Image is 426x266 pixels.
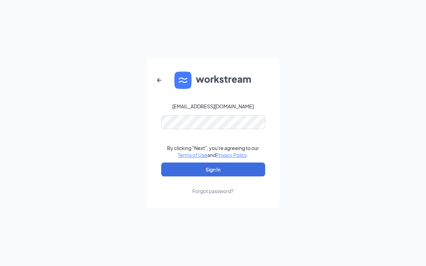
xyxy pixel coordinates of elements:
[192,188,234,194] div: Forgot password?
[192,176,234,194] a: Forgot password?
[172,103,254,110] div: [EMAIL_ADDRESS][DOMAIN_NAME]
[174,72,252,89] img: WS logo and Workstream text
[155,76,163,84] svg: ArrowLeftNew
[216,152,247,158] a: Privacy Policy
[167,144,259,158] div: By clicking "Next", you're agreeing to our and .
[161,163,265,176] button: Sign In
[151,72,167,89] button: ArrowLeftNew
[178,152,207,158] a: Terms of Use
